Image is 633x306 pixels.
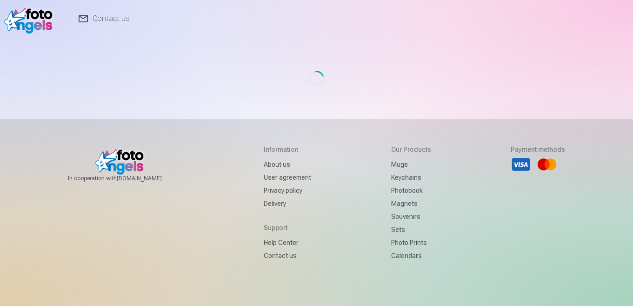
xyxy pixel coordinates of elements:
[264,236,311,249] a: Help Center
[391,197,431,210] a: Magnets
[391,145,431,154] h5: Our products
[264,249,311,262] a: Contact us
[117,175,184,182] a: [DOMAIN_NAME]
[4,4,57,34] img: /v1
[391,223,431,236] a: Sets
[391,210,431,223] a: Souvenirs
[537,154,557,175] li: Mastercard
[511,145,565,154] h5: Payment methods
[264,171,311,184] a: User agreement
[68,175,184,182] span: In cooperation with
[391,236,431,249] a: Photo prints
[264,184,311,197] a: Privacy policy
[264,158,311,171] a: About us
[391,158,431,171] a: Mugs
[391,171,431,184] a: Keychains
[264,197,311,210] a: Delivery
[264,223,311,232] h5: Support
[391,249,431,262] a: Calendars
[264,145,311,154] h5: Information
[511,154,531,175] li: Visa
[391,184,431,197] a: Photobook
